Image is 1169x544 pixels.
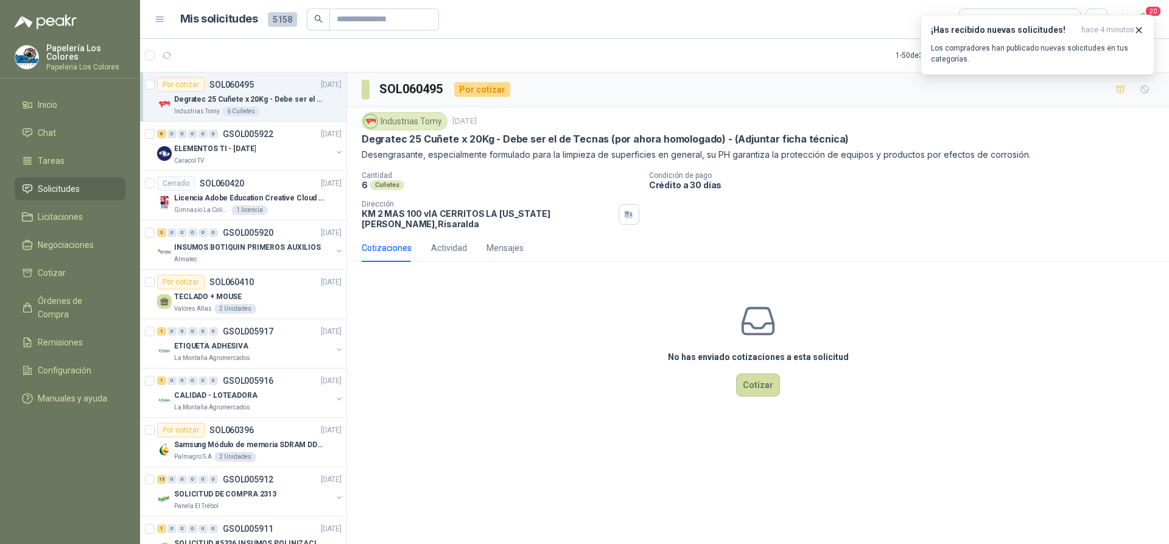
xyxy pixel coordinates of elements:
[321,425,342,436] p: [DATE]
[188,130,197,138] div: 0
[38,154,65,168] span: Tareas
[174,341,248,352] p: ETIQUETA ADHESIVA
[921,15,1154,75] button: ¡Has recibido nuevas solicitudes!hace 4 minutos Los compradores han publicado nuevas solicitudes ...
[198,228,208,237] div: 0
[896,46,975,65] div: 1 - 50 de 3348
[157,327,166,336] div: 1
[209,475,218,484] div: 0
[379,80,444,99] h3: SOL060495
[167,475,177,484] div: 0
[454,82,510,97] div: Por cotizar
[209,525,218,533] div: 0
[736,373,780,397] button: Cotizar
[1132,9,1154,30] button: 20
[157,393,172,408] img: Company Logo
[223,327,273,336] p: GSOL005917
[198,130,208,138] div: 0
[967,13,992,26] div: Todas
[209,278,254,286] p: SOL060410
[167,130,177,138] div: 0
[214,452,256,462] div: 2 Unidades
[38,392,107,405] span: Manuales y ayuda
[200,179,244,188] p: SOL060420
[321,227,342,239] p: [DATE]
[321,178,342,189] p: [DATE]
[167,376,177,385] div: 0
[668,350,849,364] h3: No has enviado cotizaciones a esta solicitud
[167,327,177,336] div: 0
[209,327,218,336] div: 0
[174,403,250,412] p: La Montaña Agromercados
[321,523,342,535] p: [DATE]
[15,359,125,382] a: Configuración
[157,77,205,92] div: Por cotizar
[364,115,377,128] img: Company Logo
[178,327,187,336] div: 0
[15,93,125,116] a: Inicio
[268,12,297,27] span: 5158
[38,266,66,280] span: Cotizar
[174,291,242,303] p: TECLADO + MOUSE
[15,233,125,256] a: Negociaciones
[321,79,342,91] p: [DATE]
[209,80,254,89] p: SOL060495
[157,127,344,166] a: 6 0 0 0 0 0 GSOL005922[DATE] Company LogoELEMENTOS TI - [DATE]Caracol TV
[140,171,346,221] a: CerradoSOL060420[DATE] Company LogoLicencia Adobe Education Creative Cloud for enterprise license...
[649,180,1164,190] p: Crédito a 30 días
[188,327,197,336] div: 0
[362,171,639,180] p: Cantidad
[362,133,849,146] p: Degratec 25 Cuñete x 20Kg - Debe ser el de Tecnas (por ahora homologado) - (Adjuntar ficha técnica)
[431,241,467,255] div: Actividad
[157,245,172,260] img: Company Logo
[174,205,229,215] p: Gimnasio La Colina
[178,376,187,385] div: 0
[362,112,448,130] div: Industrias Tomy
[15,289,125,326] a: Órdenes de Compra
[188,376,197,385] div: 0
[188,475,197,484] div: 0
[1081,25,1134,35] span: hace 4 minutos
[174,156,204,166] p: Caracol TV
[174,353,250,363] p: La Montaña Agromercados
[321,277,342,288] p: [DATE]
[231,205,268,215] div: 1 licencia
[15,121,125,144] a: Chat
[174,390,258,401] p: CALIDAD - LOTEADORA
[223,475,273,484] p: GSOL005912
[486,241,524,255] div: Mensajes
[362,241,412,255] div: Cotizaciones
[157,130,166,138] div: 6
[15,46,38,69] img: Company Logo
[15,261,125,284] a: Cotizar
[223,130,273,138] p: GSOL005922
[157,475,166,484] div: 15
[15,177,125,200] a: Solicitudes
[174,94,326,105] p: Degratec 25 Cuñete x 20Kg - Debe ser el de Tecnas (por ahora homologado) - (Adjuntar ficha técnica)
[157,472,344,511] a: 15 0 0 0 0 0 GSOL005912[DATE] Company LogoSOLICITUD DE COMPRA 2313Panela El Trébol
[321,375,342,387] p: [DATE]
[174,489,276,500] p: SOLICITUD DE COMPRA 2313
[362,148,1154,161] p: Desengrasante, especialmente formulado para la limpieza de superficies en general, su PH garantiz...
[38,98,57,111] span: Inicio
[321,326,342,337] p: [DATE]
[15,331,125,354] a: Remisiones
[1145,5,1162,17] span: 20
[38,238,94,252] span: Negociaciones
[15,205,125,228] a: Licitaciones
[46,63,125,71] p: Papeleria Los Colores
[198,327,208,336] div: 0
[178,130,187,138] div: 0
[140,270,346,319] a: Por cotizarSOL060410[DATE] TECLADO + MOUSEValores Atlas2 Unidades
[15,387,125,410] a: Manuales y ayuda
[15,15,77,29] img: Logo peakr
[209,376,218,385] div: 0
[321,129,342,140] p: [DATE]
[157,176,195,191] div: Cerrado
[174,304,212,314] p: Valores Atlas
[178,475,187,484] div: 0
[157,373,344,412] a: 1 0 0 0 0 0 GSOL005916[DATE] Company LogoCALIDAD - LOTEADORALa Montaña Agromercados
[931,25,1076,35] h3: ¡Has recibido nuevas solicitudes!
[167,525,177,533] div: 0
[157,423,205,437] div: Por cotizar
[157,324,344,363] a: 1 0 0 0 0 0 GSOL005917[DATE] Company LogoETIQUETA ADHESIVALa Montaña Agromercados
